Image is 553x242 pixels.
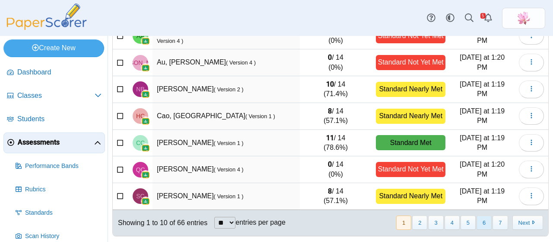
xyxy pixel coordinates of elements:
[517,11,531,25] span: Xinmei Li
[235,219,286,226] label: entries per page
[326,134,334,142] b: 11
[113,210,207,236] div: Showing 1 to 10 of 66 entries
[226,59,256,66] small: ( Version 4 )
[328,160,332,168] b: 0
[214,140,244,146] small: ( Version 1 )
[460,27,505,44] time: Oct 7, 2025 at 1:20 PM
[141,197,150,206] img: googleClassroom-logo.png
[326,80,334,88] b: 10
[376,162,445,177] div: Standard Not Yet Met
[153,103,300,130] td: Cao, [GEOGRAPHIC_DATA]
[136,140,145,146] span: Clara Chan
[25,185,102,194] span: Rubrics
[328,187,332,195] b: 8
[460,161,505,177] time: Oct 7, 2025 at 1:20 PM
[141,171,150,179] img: googleClassroom-logo.png
[477,216,492,230] button: 6
[3,39,104,57] a: Create New
[153,23,300,49] td: Athawibunwong, [GEOGRAPHIC_DATA]
[136,86,144,92] span: Nina Branicio
[12,156,105,177] a: Performance Bands
[115,60,165,66] span: Jayden Au
[25,209,102,217] span: Standards
[395,216,543,230] nav: pagination
[17,114,102,124] span: Students
[137,33,145,39] span: Arada Athawibunwong
[328,53,332,61] b: 0
[376,109,445,124] div: Standard Nearly Met
[396,216,411,230] button: 1
[300,23,372,49] td: / 14 (0%)
[136,167,145,173] span: Qi Qi Chen
[153,130,300,157] td: [PERSON_NAME]
[153,156,300,183] td: [PERSON_NAME]
[300,103,372,130] td: / 14 (57.1%)
[460,81,505,97] time: Oct 7, 2025 at 1:19 PM
[3,109,105,130] a: Students
[25,232,102,241] span: Scan History
[428,216,443,230] button: 3
[376,55,445,70] div: Standard Not Yet Met
[18,138,94,147] span: Assessments
[136,193,144,199] span: Stella Chen
[17,91,95,100] span: Classes
[3,24,90,31] a: PaperScorer
[502,8,545,29] a: ps.MuGhfZT6iQwmPTCC
[479,9,498,28] a: Alerts
[153,76,300,103] td: [PERSON_NAME]
[300,183,372,210] td: / 14 (57.1%)
[460,187,505,204] time: Oct 7, 2025 at 1:19 PM
[141,37,150,45] img: googleClassroom-logo.png
[328,107,332,115] b: 8
[3,132,105,153] a: Assessments
[300,76,372,103] td: / 14 (71.4%)
[3,86,105,106] a: Classes
[141,90,150,99] img: googleClassroom-logo.png
[214,166,244,173] small: ( Version 4 )
[3,62,105,83] a: Dashboard
[157,28,283,44] small: ( Version 4 )
[376,135,445,150] div: Standard Met
[136,113,145,119] span: Haiyang Cao
[3,3,90,30] img: PaperScorer
[512,216,543,230] button: Next
[153,183,300,210] td: [PERSON_NAME]
[141,64,150,72] img: googleClassroom-logo.png
[214,193,244,200] small: ( Version 1 )
[153,49,300,76] td: Au, [PERSON_NAME]
[245,113,275,119] small: ( Version 1 )
[12,179,105,200] a: Rubrics
[12,203,105,223] a: Standards
[461,216,476,230] button: 5
[376,82,445,97] div: Standard Nearly Met
[300,130,372,157] td: / 14 (78.6%)
[376,189,445,204] div: Standard Nearly Met
[300,156,372,183] td: / 14 (0%)
[445,216,460,230] button: 4
[517,11,531,25] img: ps.MuGhfZT6iQwmPTCC
[25,162,102,171] span: Performance Bands
[460,134,505,151] time: Oct 7, 2025 at 1:19 PM
[214,86,244,93] small: ( Version 2 )
[300,49,372,76] td: / 14 (0%)
[141,117,150,126] img: googleClassroom-logo.png
[17,68,102,77] span: Dashboard
[460,54,505,71] time: Oct 7, 2025 at 1:20 PM
[412,216,427,230] button: 2
[493,216,508,230] button: 7
[141,144,150,152] img: googleClassroom-logo.png
[460,107,505,124] time: Oct 7, 2025 at 1:19 PM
